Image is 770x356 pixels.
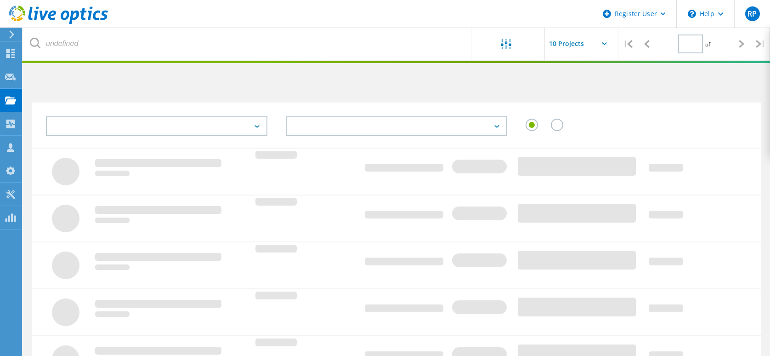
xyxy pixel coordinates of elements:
div: | [751,28,770,60]
span: RP [747,10,757,17]
div: | [618,28,637,60]
svg: \n [688,10,696,18]
span: of [705,40,710,48]
input: undefined [23,28,472,60]
a: Live Optics Dashboard [9,19,108,26]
